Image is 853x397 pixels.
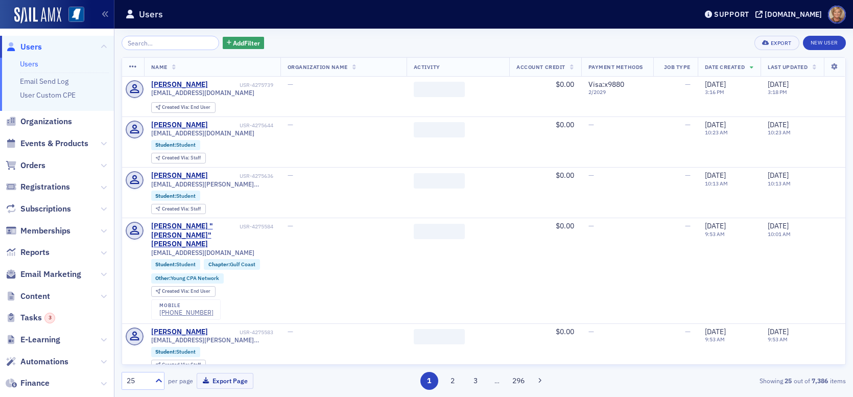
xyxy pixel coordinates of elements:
[151,140,201,150] div: Student:
[151,336,273,344] span: [EMAIL_ADDRESS][PERSON_NAME][DOMAIN_NAME]
[151,204,206,215] div: Created Via: Staff
[288,80,293,89] span: —
[288,327,293,336] span: —
[20,356,68,367] span: Automations
[162,205,191,212] span: Created Via :
[151,328,208,337] a: [PERSON_NAME]
[588,221,594,230] span: —
[705,88,724,96] time: 3:16 PM
[768,120,789,129] span: [DATE]
[6,378,50,389] a: Finance
[768,327,789,336] span: [DATE]
[20,312,55,323] span: Tasks
[705,80,726,89] span: [DATE]
[685,327,691,336] span: —
[414,63,440,71] span: Activity
[151,360,206,370] div: Created Via: Staff
[223,37,265,50] button: AddFilter
[768,63,808,71] span: Last Updated
[155,348,176,355] span: Student :
[588,327,594,336] span: —
[6,269,81,280] a: Email Marketing
[151,347,201,357] div: Student:
[705,221,726,230] span: [DATE]
[6,41,42,53] a: Users
[20,225,70,237] span: Memberships
[20,77,68,86] a: Email Send Log
[159,302,214,309] div: mobile
[705,129,728,136] time: 10:23 AM
[68,7,84,22] img: SailAMX
[556,120,574,129] span: $0.00
[6,247,50,258] a: Reports
[155,142,196,148] a: Student:Student
[151,121,208,130] a: [PERSON_NAME]
[556,221,574,230] span: $0.00
[20,378,50,389] span: Finance
[162,288,191,294] span: Created Via :
[611,376,846,385] div: Showing out of items
[288,120,293,129] span: —
[20,160,45,171] span: Orders
[414,122,465,137] span: ‌
[151,171,208,180] a: [PERSON_NAME]
[151,191,201,201] div: Student:
[685,120,691,129] span: —
[588,63,643,71] span: Payment Methods
[208,261,230,268] span: Chapter :
[14,7,61,24] img: SailAMX
[6,160,45,171] a: Orders
[288,221,293,230] span: —
[414,329,465,344] span: ‌
[155,274,171,282] span: Other :
[233,38,260,48] span: Add Filter
[151,153,206,164] div: Created Via: Staff
[209,82,273,88] div: USR-4275739
[510,372,528,390] button: 296
[705,230,725,238] time: 9:53 AM
[151,249,254,256] span: [EMAIL_ADDRESS][DOMAIN_NAME]
[765,10,822,19] div: [DOMAIN_NAME]
[685,221,691,230] span: —
[151,259,201,269] div: Student:
[664,63,691,71] span: Job Type
[155,141,176,148] span: Student :
[705,120,726,129] span: [DATE]
[209,122,273,129] div: USR-4275644
[6,312,55,323] a: Tasks3
[151,80,208,89] a: [PERSON_NAME]
[6,225,70,237] a: Memberships
[162,105,210,110] div: End User
[162,361,191,368] span: Created Via :
[204,259,260,269] div: Chapter:
[705,171,726,180] span: [DATE]
[151,222,238,249] a: [PERSON_NAME] "[PERSON_NAME]" [PERSON_NAME]
[162,154,191,161] span: Created Via :
[768,171,789,180] span: [DATE]
[420,372,438,390] button: 1
[556,171,574,180] span: $0.00
[20,269,81,280] span: Email Marketing
[127,376,149,386] div: 25
[754,36,799,50] button: Export
[768,88,787,96] time: 3:18 PM
[20,203,71,215] span: Subscriptions
[588,171,594,180] span: —
[20,291,50,302] span: Content
[162,289,210,294] div: End User
[20,247,50,258] span: Reports
[556,80,574,89] span: $0.00
[768,129,791,136] time: 10:23 AM
[6,356,68,367] a: Automations
[61,7,84,24] a: View Homepage
[768,180,791,187] time: 10:13 AM
[6,291,50,302] a: Content
[288,171,293,180] span: —
[20,334,60,345] span: E-Learning
[588,80,624,89] span: Visa : x9880
[490,376,504,385] span: …
[288,63,348,71] span: Organization Name
[122,36,219,50] input: Search…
